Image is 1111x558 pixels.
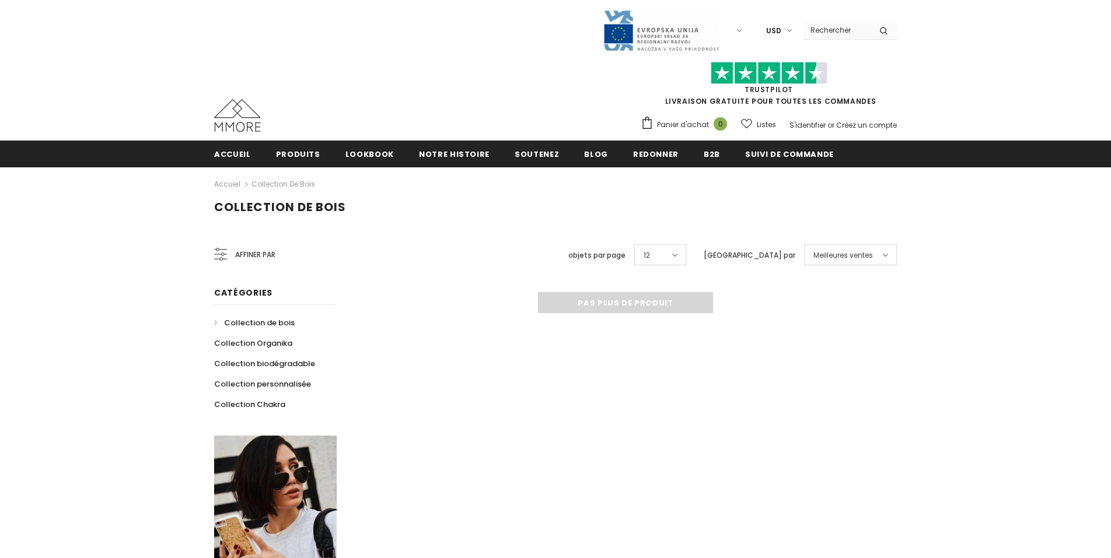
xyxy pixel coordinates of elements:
span: Collection Organika [214,338,292,349]
a: S'identifier [789,120,826,130]
a: Collection Organika [214,333,292,353]
span: Notre histoire [419,149,490,160]
a: Accueil [214,177,240,191]
a: Listes [741,114,776,135]
a: Panier d'achat 0 [641,116,733,134]
img: Cas MMORE [214,99,261,132]
label: objets par page [568,250,626,261]
span: Collection personnalisée [214,378,311,389]
input: Search Site [803,22,871,38]
a: Collection biodégradable [214,353,315,374]
a: Produits [276,141,320,167]
a: Lookbook [345,141,394,167]
span: Blog [584,149,608,160]
span: Collection Chakra [214,399,285,410]
span: Listes [757,119,776,131]
span: Collection biodégradable [214,358,315,369]
span: Redonner [633,149,679,160]
a: Notre histoire [419,141,490,167]
a: Blog [584,141,608,167]
span: Suivi de commande [745,149,834,160]
img: Javni Razpis [603,9,719,52]
a: TrustPilot [745,85,793,94]
span: Catégories [214,287,272,299]
span: or [827,120,834,130]
span: Collection de bois [224,317,295,328]
span: 0 [714,117,727,131]
span: Produits [276,149,320,160]
span: soutenez [515,149,559,160]
a: Collection de bois [214,313,295,333]
span: Panier d'achat [657,119,709,131]
span: Accueil [214,149,251,160]
span: Meilleures ventes [813,250,873,261]
a: Collection personnalisée [214,374,311,394]
img: Faites confiance aux étoiles pilotes [711,62,827,85]
a: Créez un compte [836,120,897,130]
a: Javni Razpis [603,25,719,35]
span: USD [766,25,781,37]
a: Collection de bois [251,179,315,189]
a: Redonner [633,141,679,167]
span: Collection de bois [214,199,346,215]
a: soutenez [515,141,559,167]
span: Lookbook [345,149,394,160]
a: Collection Chakra [214,394,285,415]
span: B2B [704,149,720,160]
span: LIVRAISON GRATUITE POUR TOUTES LES COMMANDES [641,67,897,106]
a: Accueil [214,141,251,167]
span: 12 [644,250,650,261]
label: [GEOGRAPHIC_DATA] par [704,250,795,261]
span: Affiner par [235,248,275,261]
a: B2B [704,141,720,167]
a: Suivi de commande [745,141,834,167]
